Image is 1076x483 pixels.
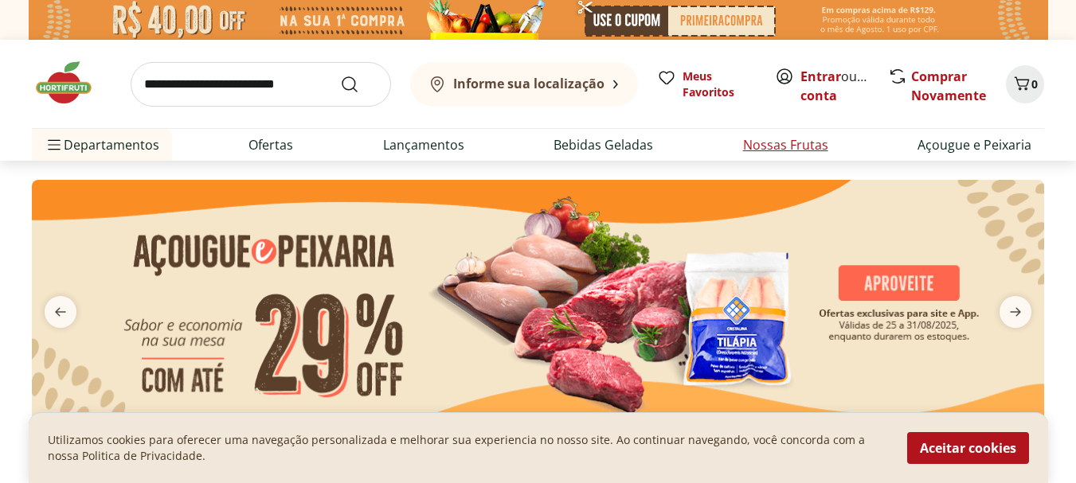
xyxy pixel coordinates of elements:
[1031,76,1038,92] span: 0
[657,68,756,100] a: Meus Favoritos
[554,135,653,154] a: Bebidas Geladas
[248,135,293,154] a: Ofertas
[32,296,89,328] button: previous
[800,68,888,104] a: Criar conta
[45,126,159,164] span: Departamentos
[907,432,1029,464] button: Aceitar cookies
[131,62,391,107] input: search
[48,432,888,464] p: Utilizamos cookies para oferecer uma navegação personalizada e melhorar sua experiencia no nosso ...
[453,75,605,92] b: Informe sua localização
[45,126,64,164] button: Menu
[743,135,828,154] a: Nossas Frutas
[383,135,464,154] a: Lançamentos
[410,62,638,107] button: Informe sua localização
[918,135,1031,154] a: Açougue e Peixaria
[32,180,1044,425] img: açougue
[987,296,1044,328] button: next
[32,59,112,107] img: Hortifruti
[340,75,378,94] button: Submit Search
[683,68,756,100] span: Meus Favoritos
[911,68,986,104] a: Comprar Novamente
[800,67,871,105] span: ou
[1006,65,1044,103] button: Carrinho
[800,68,841,85] a: Entrar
